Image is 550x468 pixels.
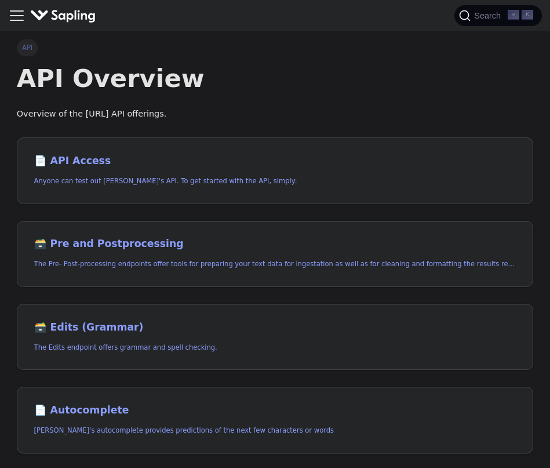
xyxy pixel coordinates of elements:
a: 🗃️ Edits (Grammar)The Edits endpoint offers grammar and spell checking. [17,304,533,371]
kbd: K [522,10,533,20]
p: The Pre- Post-processing endpoints offer tools for preparing your text data for ingestation as we... [34,259,516,270]
nav: Breadcrumbs [17,39,533,56]
a: Sapling.ai [30,8,100,24]
p: Anyone can test out Sapling's API. To get started with the API, simply: [34,176,516,187]
a: 📄️ API AccessAnyone can test out [PERSON_NAME]'s API. To get started with the API, simply: [17,137,533,204]
p: The Edits endpoint offers grammar and spell checking. [34,342,516,353]
p: Overview of the [URL] API offerings. [17,107,533,121]
span: Search [471,11,508,20]
kbd: ⌘ [508,10,519,20]
button: Toggle navigation bar [8,7,26,24]
span: API [17,39,38,56]
h2: Autocomplete [34,404,516,417]
h2: API Access [34,155,516,168]
p: Sapling's autocomplete provides predictions of the next few characters or words [34,425,516,436]
a: 🗃️ Pre and PostprocessingThe Pre- Post-processing endpoints offer tools for preparing your text d... [17,221,533,288]
button: Search (Command+K) [454,5,541,26]
img: Sapling.ai [30,8,96,24]
a: 📄️ Autocomplete[PERSON_NAME]'s autocomplete provides predictions of the next few characters or words [17,387,533,454]
h2: Edits (Grammar) [34,321,516,334]
h1: API Overview [17,63,533,94]
h2: Pre and Postprocessing [34,238,516,251]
